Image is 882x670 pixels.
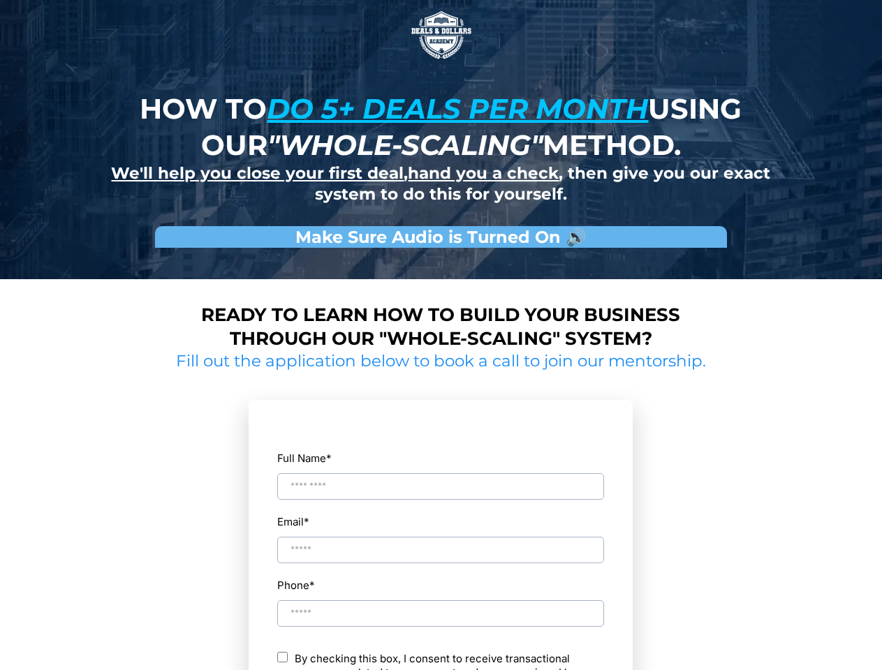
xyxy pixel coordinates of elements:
label: Phone [277,576,604,595]
strong: Make Sure Audio is Turned On 🔊 [295,227,587,247]
u: do 5+ deals per month [267,91,648,126]
em: "whole-scaling" [267,128,543,162]
strong: Ready to learn how to build your business through our "whole-scaling" system? [201,304,680,350]
label: Email [277,512,309,531]
h2: Fill out the application below to book a call to join our mentorship. [171,351,712,372]
u: We'll help you close your first deal [111,163,404,183]
strong: How to using our method. [140,91,742,162]
strong: , , then give you our exact system to do this for yourself. [111,163,770,204]
label: Full Name [277,449,604,468]
u: hand you a check [408,163,559,183]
